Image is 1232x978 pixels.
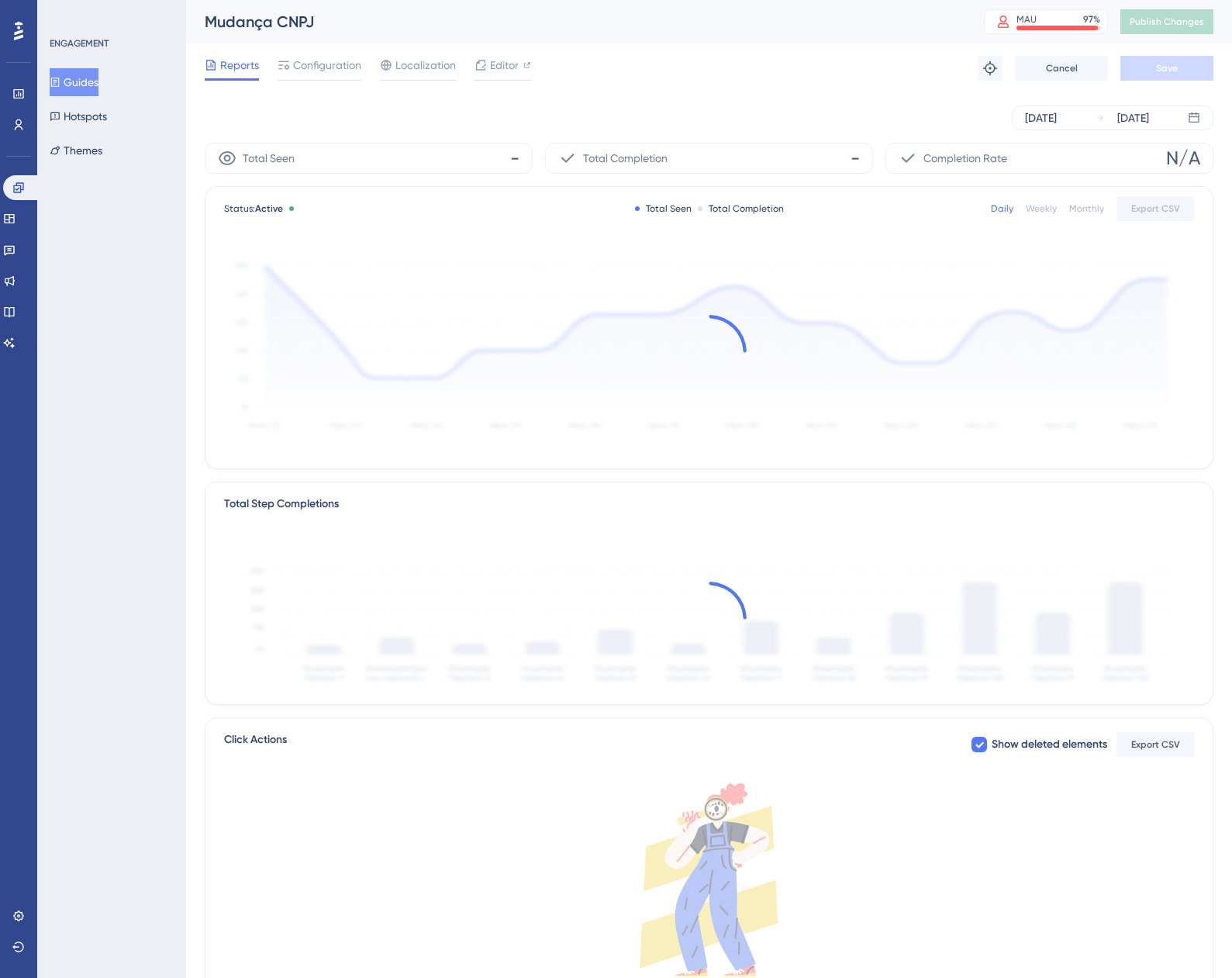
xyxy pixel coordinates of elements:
[1025,109,1057,127] div: [DATE]
[1116,732,1194,757] button: Export CSV
[1120,56,1213,81] button: Save
[255,203,283,214] span: Active
[50,102,107,130] button: Hotspots
[1120,9,1213,34] button: Publish Changes
[395,56,456,74] span: Localization
[224,202,283,215] span: Status:
[205,11,945,33] div: Mudança CNPJ
[1069,202,1104,215] div: Monthly
[243,149,295,168] span: Total Seen
[1166,146,1200,171] span: N/A
[1046,62,1078,74] span: Cancel
[490,56,519,74] span: Editor
[991,202,1013,215] div: Daily
[1083,13,1100,26] div: 97 %
[50,137,102,164] button: Themes
[1016,13,1037,26] div: MAU
[1156,62,1178,74] span: Save
[923,149,1007,168] span: Completion Rate
[992,735,1107,754] span: Show deleted elements
[1130,16,1204,28] span: Publish Changes
[1026,202,1057,215] div: Weekly
[1015,56,1108,81] button: Cancel
[851,146,860,171] span: -
[224,731,287,759] span: Click Actions
[583,149,668,168] span: Total Completion
[698,202,784,215] div: Total Completion
[293,56,361,74] span: Configuration
[50,37,109,50] div: ENGAGEMENT
[510,146,519,171] span: -
[1131,202,1180,215] span: Export CSV
[1117,109,1149,127] div: [DATE]
[1131,738,1180,751] span: Export CSV
[635,202,692,215] div: Total Seen
[220,56,259,74] span: Reports
[1116,196,1194,221] button: Export CSV
[224,495,339,513] div: Total Step Completions
[50,68,98,96] button: Guides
